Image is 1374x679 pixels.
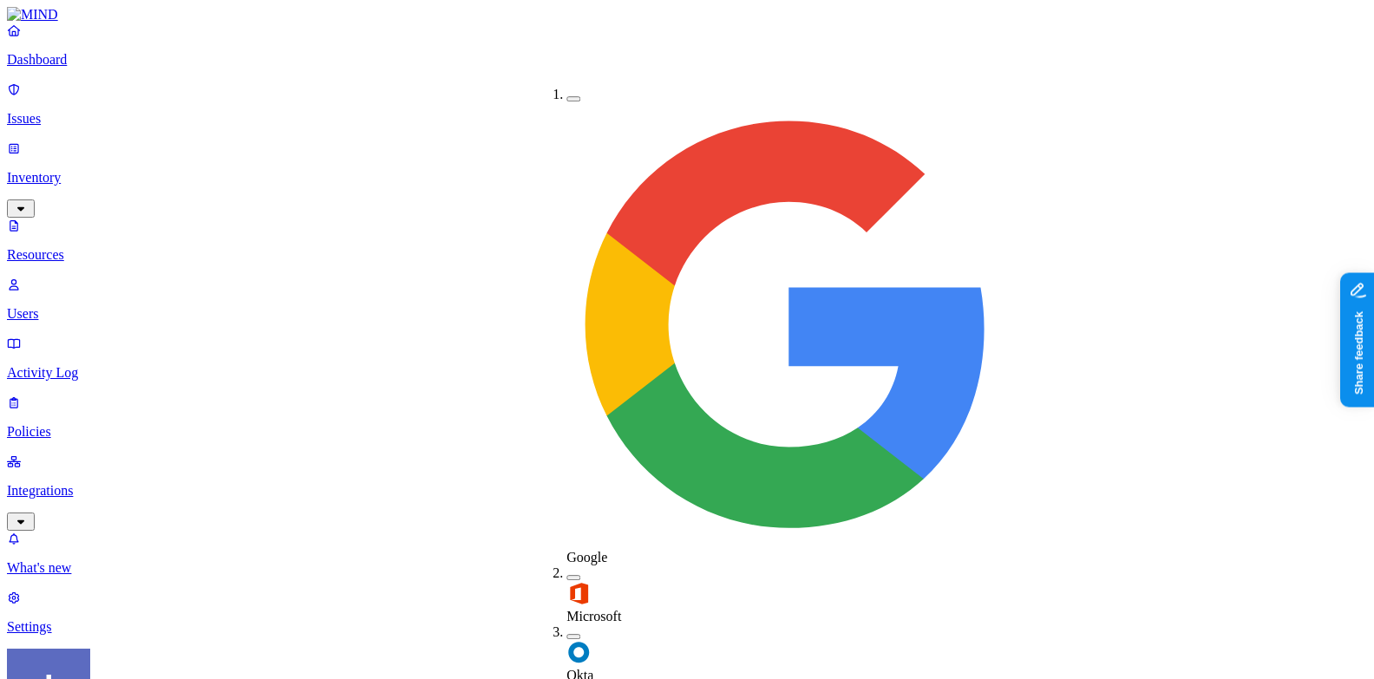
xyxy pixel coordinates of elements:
[7,560,1367,576] p: What's new
[7,7,1367,23] a: MIND
[7,82,1367,127] a: Issues
[7,365,1367,381] p: Activity Log
[566,640,591,664] img: okta2
[7,23,1367,68] a: Dashboard
[7,424,1367,440] p: Policies
[566,102,1011,546] img: google-workspace
[7,454,1367,528] a: Integrations
[7,7,58,23] img: MIND
[7,277,1367,322] a: Users
[7,52,1367,68] p: Dashboard
[7,395,1367,440] a: Policies
[7,336,1367,381] a: Activity Log
[566,609,621,624] span: Microsoft
[7,140,1367,215] a: Inventory
[7,531,1367,576] a: What's new
[7,111,1367,127] p: Issues
[7,306,1367,322] p: Users
[7,170,1367,186] p: Inventory
[7,218,1367,263] a: Resources
[7,247,1367,263] p: Resources
[566,550,607,565] span: Google
[7,483,1367,499] p: Integrations
[7,619,1367,635] p: Settings
[7,590,1367,635] a: Settings
[566,581,591,605] img: office-365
